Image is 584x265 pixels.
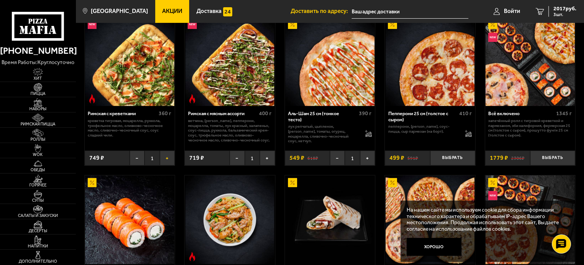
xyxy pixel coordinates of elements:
[553,6,576,11] span: 2017 руб.
[285,175,375,265] a: АкционныйШаверма с морковью по-корейски
[307,155,318,161] s: 618 ₽
[486,17,575,106] img: Всё включено
[407,238,462,256] button: Хорошо
[388,124,459,134] p: пепперони, [PERSON_NAME], соус-пицца, сыр пармезан (на борт).
[188,252,197,261] img: Острое блюдо
[85,175,175,265] a: АкционныйФиладельфия
[188,94,197,103] img: Острое блюдо
[189,155,204,161] span: 719 ₽
[89,155,104,161] span: 749 ₽
[388,20,397,29] img: Акционный
[245,151,260,165] span: 1
[389,155,404,161] span: 499 ₽
[385,17,475,106] a: АкционныйПепперони 25 см (толстое с сыром)
[557,110,572,117] span: 1345 г
[407,155,418,161] s: 591 ₽
[188,20,197,29] img: Новинка
[145,151,159,165] span: 1
[185,175,275,265] a: Острое блюдоWok с цыпленком гриль M
[88,111,157,116] div: Римская с креветками
[288,124,359,144] p: лук репчатый, цыпленок, [PERSON_NAME], томаты, огурец, моцарелла, сливочно-чесночный соус, кетчуп.
[259,110,272,117] span: 400 г
[290,155,304,161] span: 549 ₽
[386,17,475,106] img: Пепперони 25 см (толстое с сыром)
[159,110,171,117] span: 360 г
[360,151,375,165] button: +
[85,17,175,106] a: НовинкаОстрое блюдоРимская с креветками
[485,17,576,106] a: АкционныйНовинкаВсё включено
[285,175,375,265] img: Шаверма с морковью по-корейски
[196,8,222,14] span: Доставка
[88,94,97,103] img: Острое блюдо
[160,151,175,165] button: +
[285,17,375,106] a: АкционныйАль-Шам 25 см (тонкое тесто)
[359,110,372,117] span: 390 г
[85,175,174,265] img: Филадельфия
[488,191,497,200] img: Новинка
[388,111,457,122] div: Пепперони 25 см (толстое с сыром)
[285,17,375,106] img: Аль-Шам 25 см (тонкое тесто)
[288,178,297,187] img: Акционный
[352,5,468,19] input: Ваш адрес доставки
[488,33,497,42] img: Новинка
[386,175,475,265] img: Славные парни
[88,119,171,138] p: креветка тигровая, моцарелла, руккола, трюфельное масло, оливково-чесночное масло, сливочно-чесно...
[88,178,97,187] img: Акционный
[85,17,174,106] img: Римская с креветками
[185,175,275,265] img: Wok с цыпленком гриль M
[459,110,472,117] span: 410 г
[223,7,232,16] img: 15daf4d41897b9f0e9f617042186c801.svg
[162,8,182,14] span: Акции
[291,8,352,14] span: Доставить по адресу:
[430,151,475,165] button: Выбрать
[488,178,497,187] img: Акционный
[488,20,497,29] img: Акционный
[407,207,565,232] p: На нашем сайте мы используем cookie для сбора информации технического характера и обрабатываем IP...
[88,20,97,29] img: Новинка
[185,17,275,106] a: НовинкаОстрое блюдоРимская с мясным ассорти
[511,155,524,161] s: 2306 ₽
[260,151,275,165] button: +
[188,119,272,143] p: ветчина, [PERSON_NAME], пепперони, моцарелла, томаты, лук красный, халапеньо, соус-пицца, руккола...
[530,151,575,165] button: Выбрать
[486,175,575,265] img: Джекпот
[330,151,345,165] button: −
[130,151,145,165] button: −
[488,119,572,138] p: Запечённый ролл с тигровой креветкой и пармезаном, Эби Калифорния, Фермерская 25 см (толстое с сы...
[485,175,576,265] a: АкционныйНовинкаДжекпот
[385,175,475,265] a: АкционныйСлавные парни
[553,12,576,17] span: 3 шт.
[230,151,245,165] button: −
[488,111,554,116] div: Всё включено
[91,8,148,14] span: [GEOGRAPHIC_DATA]
[185,17,275,106] img: Римская с мясным ассорти
[388,178,397,187] img: Акционный
[288,20,297,29] img: Акционный
[490,155,508,161] span: 1779 ₽
[345,151,360,165] span: 1
[504,8,520,14] span: Войти
[188,111,257,116] div: Римская с мясным ассорти
[288,111,357,122] div: Аль-Шам 25 см (тонкое тесто)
